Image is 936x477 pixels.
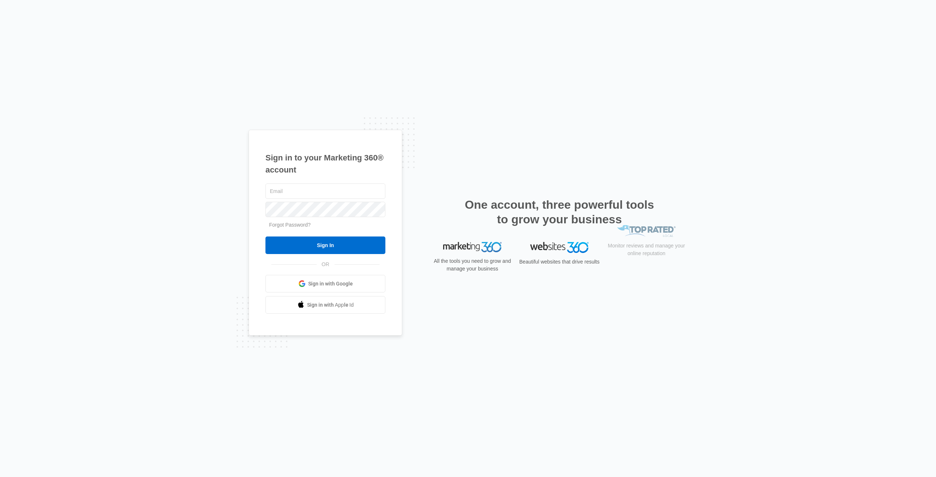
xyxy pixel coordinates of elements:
[431,257,513,273] p: All the tools you need to grow and manage your business
[443,242,502,252] img: Marketing 360
[265,236,385,254] input: Sign In
[265,275,385,292] a: Sign in with Google
[265,152,385,176] h1: Sign in to your Marketing 360® account
[265,183,385,199] input: Email
[317,261,335,268] span: OR
[518,258,600,266] p: Beautiful websites that drive results
[605,259,687,275] p: Monitor reviews and manage your online reputation
[530,242,589,253] img: Websites 360
[265,296,385,314] a: Sign in with Apple Id
[463,197,656,227] h2: One account, three powerful tools to grow your business
[307,301,354,309] span: Sign in with Apple Id
[617,242,676,254] img: Top Rated Local
[269,222,311,228] a: Forgot Password?
[308,280,353,288] span: Sign in with Google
